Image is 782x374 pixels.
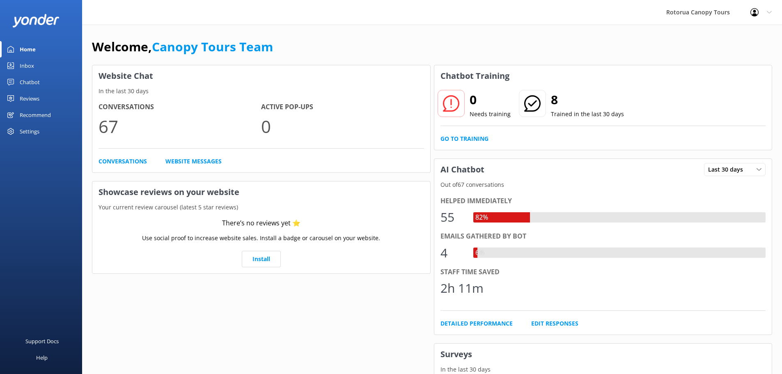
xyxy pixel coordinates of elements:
p: 0 [261,112,424,140]
div: Support Docs [25,333,59,349]
div: Emails gathered by bot [440,231,766,242]
a: Website Messages [165,157,222,166]
p: In the last 30 days [434,365,772,374]
h3: Website Chat [92,65,430,87]
p: Trained in the last 30 days [551,110,624,119]
div: Help [36,349,48,366]
h3: Showcase reviews on your website [92,181,430,203]
a: Conversations [99,157,147,166]
div: There’s no reviews yet ⭐ [222,218,300,229]
h3: Chatbot Training [434,65,516,87]
p: 67 [99,112,261,140]
span: Last 30 days [708,165,748,174]
h1: Welcome, [92,37,273,57]
a: Canopy Tours Team [152,38,273,55]
p: Your current review carousel (latest 5 star reviews) [92,203,430,212]
div: Staff time saved [440,267,766,278]
p: In the last 30 days [92,87,430,96]
div: Helped immediately [440,196,766,207]
div: Settings [20,123,39,140]
div: Recommend [20,107,51,123]
div: 6% [473,248,486,258]
div: 2h 11m [440,278,484,298]
a: Detailed Performance [440,319,513,328]
div: Inbox [20,57,34,74]
h3: Surveys [434,344,772,365]
h2: 0 [470,90,511,110]
a: Edit Responses [531,319,578,328]
div: 4 [440,243,465,263]
div: Home [20,41,36,57]
p: Use social proof to increase website sales. Install a badge or carousel on your website. [142,234,380,243]
div: 55 [440,207,465,227]
a: Go to Training [440,134,488,143]
a: Install [242,251,281,267]
h3: AI Chatbot [434,159,491,180]
div: 82% [473,212,490,223]
h2: 8 [551,90,624,110]
div: Chatbot [20,74,40,90]
p: Needs training [470,110,511,119]
h4: Active Pop-ups [261,102,424,112]
h4: Conversations [99,102,261,112]
p: Out of 67 conversations [434,180,772,189]
div: Reviews [20,90,39,107]
img: yonder-white-logo.png [12,14,60,28]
